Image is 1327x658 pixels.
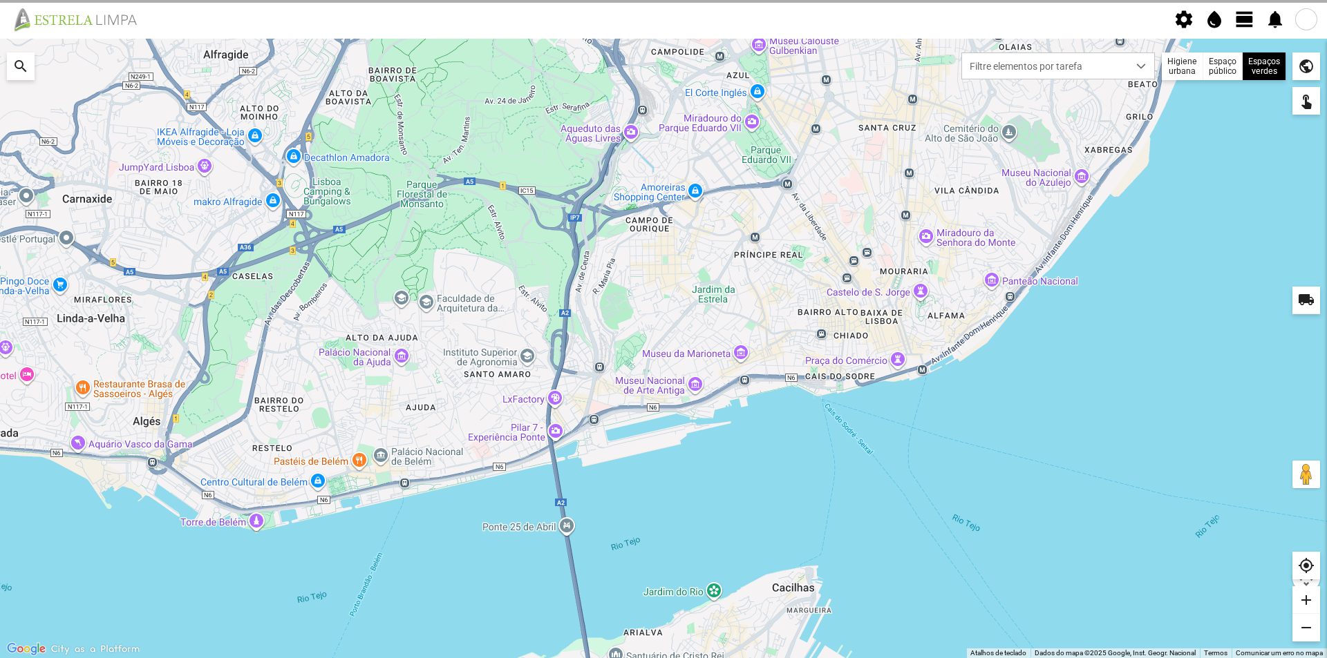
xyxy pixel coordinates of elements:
[1204,9,1225,30] span: water_drop
[10,7,152,32] img: file
[1292,287,1320,314] div: local_shipping
[1265,9,1286,30] span: notifications
[1236,649,1323,657] a: Comunicar um erro no mapa
[1292,461,1320,488] button: Arraste o Pegman para o mapa para abrir o Street View
[7,52,35,80] div: search
[962,53,1128,79] span: Filtre elementos por tarefa
[1234,9,1255,30] span: view_day
[1174,9,1194,30] span: settings
[1204,649,1227,657] a: Termos (abre num novo separador)
[3,640,49,658] img: Google
[1128,53,1155,79] div: dropdown trigger
[1203,52,1243,80] div: Espaço público
[1243,52,1286,80] div: Espaços verdes
[1035,649,1196,657] span: Dados do mapa ©2025 Google, Inst. Geogr. Nacional
[1292,586,1320,614] div: add
[970,648,1026,658] button: Atalhos de teclado
[1292,552,1320,579] div: my_location
[1162,52,1203,80] div: Higiene urbana
[1292,614,1320,641] div: remove
[1292,52,1320,80] div: public
[3,640,49,658] a: Abrir esta área no Google Maps (abre uma nova janela)
[1292,87,1320,115] div: touch_app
